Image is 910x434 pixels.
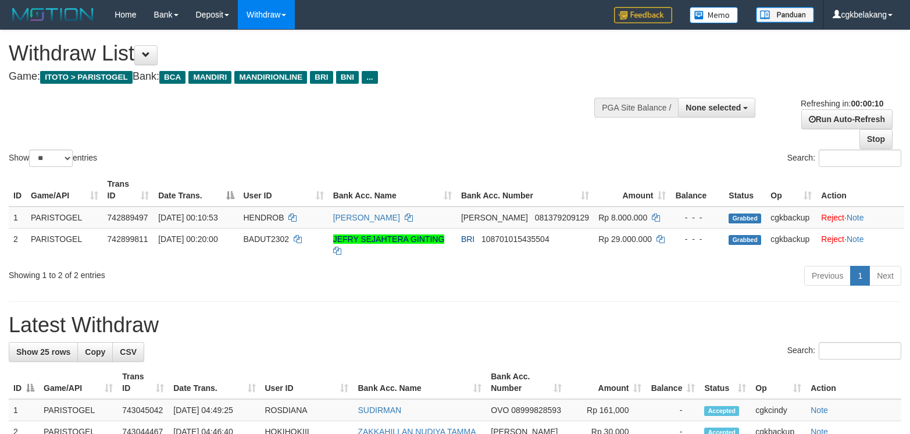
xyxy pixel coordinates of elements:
span: HENDROB [244,213,284,222]
span: Rp 8.000.000 [598,213,647,222]
td: 743045042 [117,399,169,421]
th: Action [806,366,901,399]
span: CSV [120,347,137,357]
span: BRI [461,234,474,244]
th: Amount: activate to sort column ascending [594,173,670,207]
th: Bank Acc. Number: activate to sort column ascending [456,173,594,207]
label: Search: [787,150,901,167]
span: Accepted [704,406,739,416]
a: Next [869,266,901,286]
span: Copy [85,347,105,357]
th: Status [724,173,766,207]
td: ROSDIANA [260,399,354,421]
th: User ID: activate to sort column ascending [260,366,354,399]
span: 742899811 [108,234,148,244]
td: cgkcindy [751,399,806,421]
input: Search: [819,342,901,360]
th: Amount: activate to sort column ascending [566,366,646,399]
a: Show 25 rows [9,342,78,362]
a: Note [847,234,864,244]
h1: Latest Withdraw [9,314,901,337]
h1: Withdraw List [9,42,595,65]
img: MOTION_logo.png [9,6,97,23]
div: Showing 1 to 2 of 2 entries [9,265,370,281]
strong: 00:00:10 [851,99,883,108]
span: BCA [159,71,185,84]
button: None selected [678,98,755,118]
label: Show entries [9,150,97,167]
th: Date Trans.: activate to sort column ascending [169,366,260,399]
th: Bank Acc. Name: activate to sort column ascending [329,173,456,207]
img: Button%20Memo.svg [690,7,738,23]
td: Rp 161,000 [566,399,646,421]
span: MANDIRI [188,71,231,84]
div: PGA Site Balance / [594,98,678,118]
td: cgkbackup [766,207,816,229]
span: ITOTO > PARISTOGEL [40,71,133,84]
th: Balance [670,173,724,207]
input: Search: [819,150,901,167]
a: SUDIRMAN [358,405,401,415]
td: PARISTOGEL [26,228,103,261]
span: MANDIRIONLINE [234,71,307,84]
h4: Game: Bank: [9,71,595,83]
td: 1 [9,399,39,421]
th: Bank Acc. Name: activate to sort column ascending [353,366,486,399]
span: Copy 081379209129 to clipboard [535,213,589,222]
div: - - - [675,233,719,245]
th: Action [816,173,904,207]
th: Balance: activate to sort column ascending [646,366,700,399]
span: Copy 08999828593 to clipboard [511,405,561,415]
td: - [646,399,700,421]
span: None selected [686,103,741,112]
a: Stop [859,129,893,149]
td: · [816,207,904,229]
span: OVO [491,405,509,415]
span: Rp 29.000.000 [598,234,652,244]
a: Reject [821,213,844,222]
span: [DATE] 00:20:00 [158,234,217,244]
a: Previous [804,266,851,286]
th: ID: activate to sort column descending [9,366,39,399]
th: Date Trans.: activate to sort column descending [154,173,238,207]
span: BADUT2302 [244,234,290,244]
th: Op: activate to sort column ascending [766,173,816,207]
th: ID [9,173,26,207]
td: cgkbackup [766,228,816,261]
span: 742889497 [108,213,148,222]
span: BNI [336,71,359,84]
td: PARISTOGEL [39,399,117,421]
span: Show 25 rows [16,347,70,357]
th: Trans ID: activate to sort column ascending [117,366,169,399]
a: Note [847,213,864,222]
img: Feedback.jpg [614,7,672,23]
td: · [816,228,904,261]
a: CSV [112,342,144,362]
span: ... [362,71,377,84]
td: PARISTOGEL [26,207,103,229]
img: panduan.png [756,7,814,23]
a: 1 [850,266,870,286]
a: Run Auto-Refresh [801,109,893,129]
span: Grabbed [729,214,761,223]
a: [PERSON_NAME] [333,213,400,222]
th: Op: activate to sort column ascending [751,366,806,399]
th: Game/API: activate to sort column ascending [26,173,103,207]
div: - - - [675,212,719,223]
span: Copy 108701015435504 to clipboard [481,234,549,244]
span: Grabbed [729,235,761,245]
label: Search: [787,342,901,360]
th: Game/API: activate to sort column ascending [39,366,117,399]
span: BRI [310,71,333,84]
td: 2 [9,228,26,261]
a: Copy [77,342,113,362]
td: [DATE] 04:49:25 [169,399,260,421]
th: Status: activate to sort column ascending [700,366,751,399]
th: User ID: activate to sort column ascending [239,173,329,207]
td: 1 [9,207,26,229]
span: [PERSON_NAME] [461,213,528,222]
a: Note [811,405,828,415]
span: Refreshing in: [801,99,883,108]
a: JEFRY SEJAHTERA GINTING [333,234,445,244]
th: Bank Acc. Number: activate to sort column ascending [486,366,566,399]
